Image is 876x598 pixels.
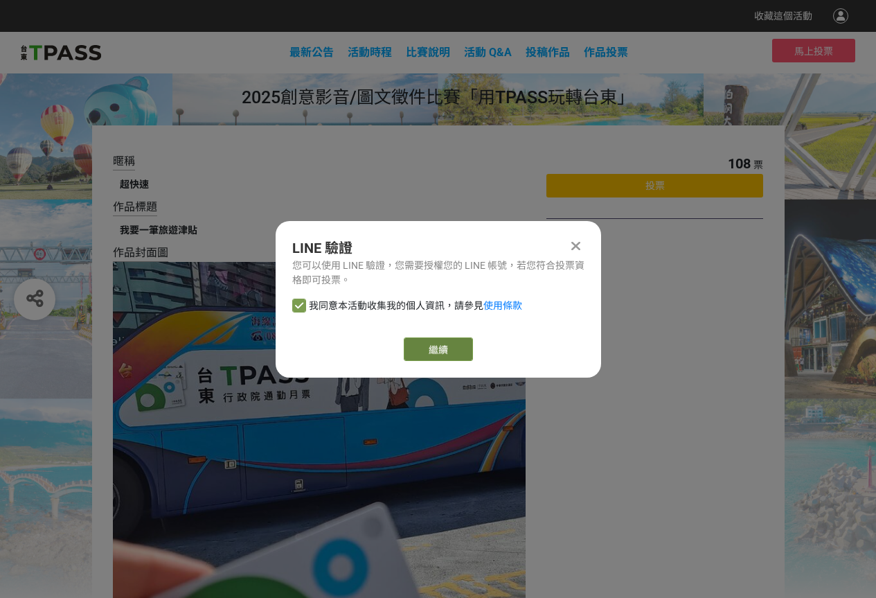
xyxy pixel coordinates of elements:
div: 我要一筆旅遊津貼 [120,223,519,238]
span: 馬上投票 [794,46,833,57]
span: 我同意本活動收集我的個人資訊，請參見 [309,299,522,313]
a: 繼續 [404,337,473,361]
div: 超快速 [120,177,519,192]
span: 作品封面圖 [113,246,168,259]
span: 收藏這個活動 [754,10,812,21]
span: 投票 [645,180,665,191]
div: LINE 驗證 [292,238,584,258]
span: 投稿作品 [526,46,570,59]
a: 使用條款 [483,300,522,311]
span: 108 [728,155,751,172]
a: 活動時程 [348,46,392,59]
span: 2025創意影音/圖文徵件比賽「用TPASS玩轉台東」 [242,87,634,107]
img: 2025創意影音/圖文徵件比賽「用TPASS玩轉台東」 [21,42,101,63]
span: 作品投票 [584,46,628,59]
a: 比賽說明 [406,46,450,59]
span: 票 [753,159,763,170]
span: 暱稱 [113,155,135,168]
a: 最新公告 [289,46,334,59]
div: 您可以使用 LINE 驗證，您需要授權您的 LINE 帳號，若您符合投票資格即可投票。 [292,258,584,288]
button: 馬上投票 [772,39,855,62]
a: 活動 Q&A [464,46,512,59]
span: 作品標題 [113,200,157,213]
